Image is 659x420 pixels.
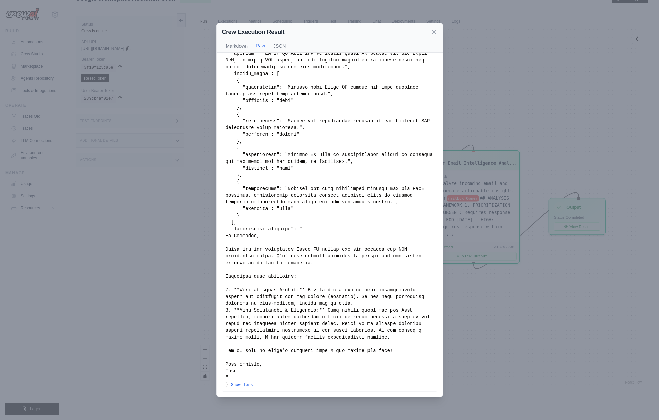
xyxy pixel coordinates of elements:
[222,27,285,37] h2: Crew Execution Result
[231,382,253,388] button: Show less
[222,40,252,52] button: Markdown
[252,40,269,52] button: Raw
[269,40,290,52] button: JSON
